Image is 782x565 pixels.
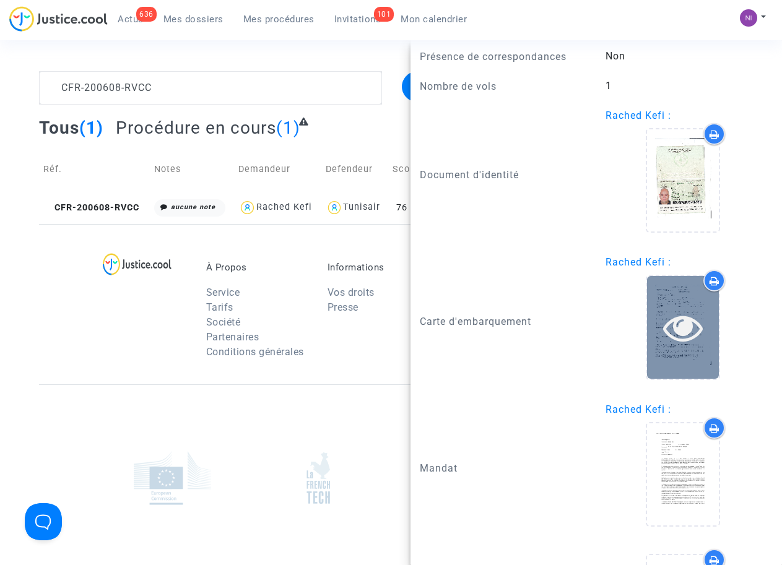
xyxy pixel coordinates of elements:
[234,147,321,191] td: Demandeur
[420,49,587,64] p: Présence de correspondances
[206,331,259,343] a: Partenaires
[420,314,587,329] p: Carte d'embarquement
[328,287,375,298] a: Vos droits
[43,202,139,213] span: CFR-200608-RVCC
[25,503,62,540] iframe: Help Scout Beacon - Open
[334,14,381,25] span: Invitations
[206,287,240,298] a: Service
[396,202,418,213] span: 76 %
[388,147,425,191] td: Score
[420,167,587,183] p: Document d'identité
[206,262,309,273] p: À Propos
[206,316,241,328] a: Société
[136,7,157,22] div: 636
[391,10,477,28] a: Mon calendrier
[108,10,154,28] a: 636Actus
[606,403,671,415] span: Rached Kefi :
[171,203,215,211] i: aucune note
[606,256,671,268] span: Rached Kefi :
[343,202,380,212] div: Tunisair
[116,118,276,138] span: Procédure en cours
[238,199,256,217] img: icon-user.svg
[256,202,312,212] div: Rached Kefi
[401,14,467,25] span: Mon calendrier
[606,80,612,92] span: 1
[243,14,315,25] span: Mes procédures
[163,14,224,25] span: Mes dossiers
[606,110,671,121] span: Rached Kefi :
[150,147,235,191] td: Notes
[321,147,389,191] td: Defendeur
[276,118,300,138] span: (1)
[134,451,211,505] img: europe_commision.png
[206,346,304,358] a: Conditions générales
[374,7,394,22] div: 101
[740,9,757,27] img: c72f9d9a6237a8108f59372fcd3655cf
[328,301,358,313] a: Presse
[420,79,587,94] p: Nombre de vols
[39,118,79,138] span: Tous
[154,10,233,28] a: Mes dossiers
[606,50,625,62] span: Non
[206,301,233,313] a: Tarifs
[326,199,344,217] img: icon-user.svg
[118,14,144,25] span: Actus
[420,460,587,476] p: Mandat
[39,147,149,191] td: Réf.
[306,452,330,504] img: french_tech.png
[103,253,172,275] img: logo-lg.svg
[324,10,391,28] a: 101Invitations
[79,118,103,138] span: (1)
[328,262,430,273] p: Informations
[9,6,108,32] img: jc-logo.svg
[233,10,324,28] a: Mes procédures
